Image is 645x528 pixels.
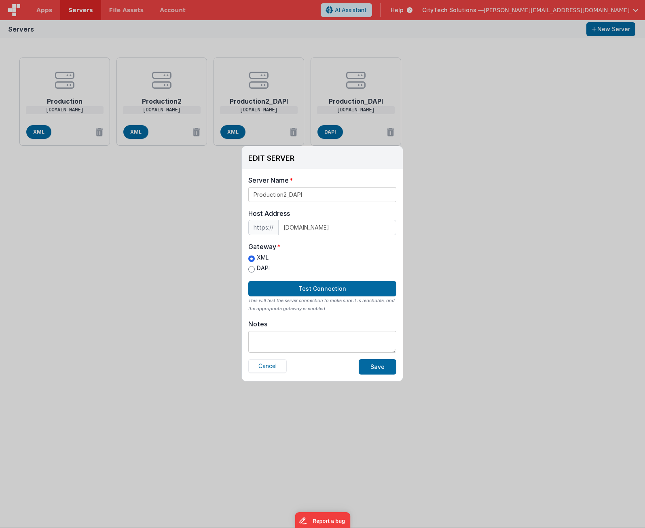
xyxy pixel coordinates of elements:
[248,253,270,262] label: XML
[248,264,270,273] label: DAPI
[248,220,278,235] span: https://
[359,359,396,375] button: Save
[278,220,396,235] input: IP or domain name
[248,266,255,273] input: DAPI
[248,154,294,162] h3: EDIT SERVER
[248,281,396,296] button: Test Connection
[248,209,396,218] div: Host Address
[248,242,276,251] div: Gateway
[248,175,289,185] div: Server Name
[248,296,396,313] div: This will test the server connection to make sure it is reachable, and the appropriate gateway is...
[248,187,396,202] input: My Server
[248,255,255,262] input: XML
[248,359,287,373] button: Cancel
[248,320,267,328] div: Notes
